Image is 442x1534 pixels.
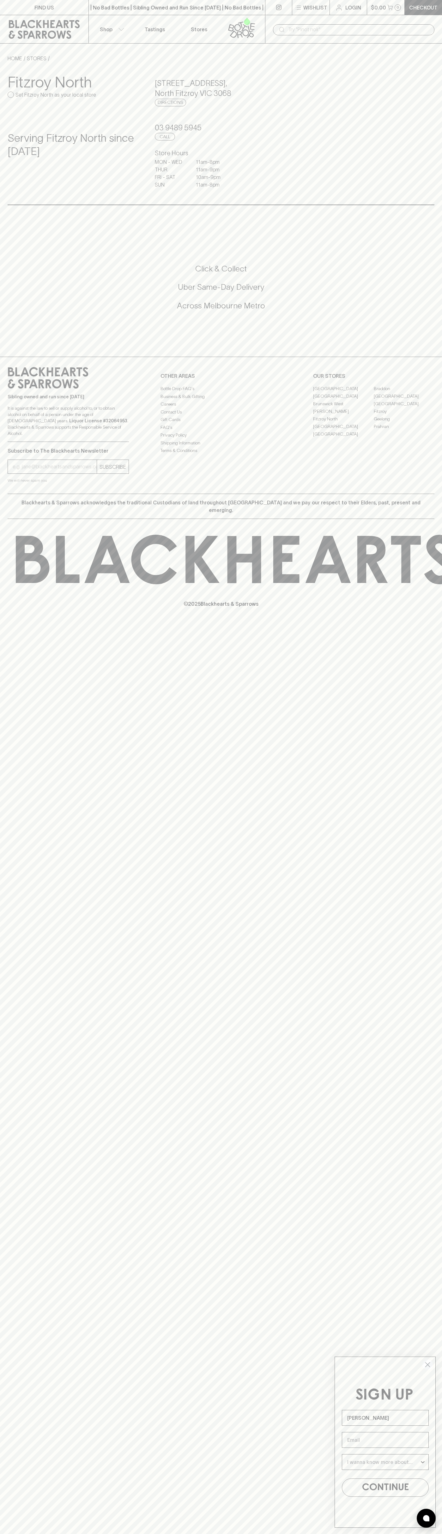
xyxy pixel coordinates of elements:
a: [GEOGRAPHIC_DATA] [313,385,374,392]
input: Name [342,1410,429,1426]
button: CONTINUE [342,1478,429,1497]
a: Privacy Policy [160,431,282,439]
p: 11am - 8pm [196,181,227,188]
h5: 03 9489 5945 [155,123,287,133]
a: Geelong [374,415,434,423]
a: Shipping Information [160,439,282,447]
img: bubble-icon [423,1515,429,1521]
p: 0 [397,6,399,9]
p: SUN [155,181,186,188]
p: Sibling owned and run since [DATE] [8,394,129,400]
p: Login [345,4,361,11]
p: MON - WED [155,158,186,166]
p: OUR STORES [313,372,434,380]
h3: Fitzroy North [8,73,140,91]
strong: Liquor License #32064953 [69,418,127,423]
p: FRI - SAT [155,173,186,181]
a: Brunswick West [313,400,374,407]
p: Blackhearts & Sparrows acknowledges the traditional Custodians of land throughout [GEOGRAPHIC_DAT... [12,499,430,514]
h5: Click & Collect [8,264,434,274]
a: Fitzroy [374,407,434,415]
span: SIGN UP [355,1388,413,1403]
input: Email [342,1432,429,1448]
a: Directions [155,99,186,106]
a: Business & Bulk Gifting [160,393,282,400]
a: Contact Us [160,408,282,416]
a: Fitzroy North [313,415,374,423]
h5: Uber Same-Day Delivery [8,282,434,292]
p: $0.00 [371,4,386,11]
a: [GEOGRAPHIC_DATA] [313,423,374,430]
p: THUR [155,166,186,173]
p: It is against the law to sell or supply alcohol to, or to obtain alcohol on behalf of a person un... [8,405,129,437]
p: 11am - 9pm [196,166,227,173]
p: Wishlist [303,4,327,11]
p: Set Fitzroy North as your local store [15,91,96,98]
p: 10am - 9pm [196,173,227,181]
p: Shop [100,26,112,33]
p: SUBSCRIBE [100,463,126,471]
a: Terms & Conditions [160,447,282,455]
h4: Serving Fitzroy North since [DATE] [8,132,140,158]
p: 11am - 8pm [196,158,227,166]
a: Prahran [374,423,434,430]
a: Tastings [133,15,177,43]
a: HOME [8,56,22,61]
p: We will never spam you [8,477,129,484]
a: STORES [27,56,46,61]
a: Gift Cards [160,416,282,424]
a: [GEOGRAPHIC_DATA] [374,400,434,407]
a: FAQ's [160,424,282,431]
input: e.g. jane@blackheartsandsparrows.com.au [13,462,97,472]
a: [GEOGRAPHIC_DATA] [374,392,434,400]
h5: [STREET_ADDRESS] , North Fitzroy VIC 3068 [155,78,287,98]
h5: Across Melbourne Metro [8,300,434,311]
p: OTHER AREAS [160,372,282,380]
p: Tastings [145,26,165,33]
p: Checkout [409,4,438,11]
a: [GEOGRAPHIC_DATA] [313,392,374,400]
div: Call to action block [8,238,434,344]
button: SUBSCRIBE [97,460,129,473]
p: Stores [191,26,207,33]
button: Show Options [420,1454,426,1470]
a: Careers [160,401,282,408]
button: Shop [89,15,133,43]
a: Stores [177,15,221,43]
p: FIND US [34,4,54,11]
p: Subscribe to The Blackhearts Newsletter [8,447,129,455]
a: Bottle Drop FAQ's [160,385,282,393]
h6: Store Hours [155,148,287,158]
input: Try "Pinot noir" [288,25,429,35]
a: Braddon [374,385,434,392]
a: [GEOGRAPHIC_DATA] [313,430,374,438]
div: FLYOUT Form [328,1350,442,1534]
a: [PERSON_NAME] [313,407,374,415]
button: Close dialog [422,1359,433,1370]
input: I wanna know more about... [347,1454,420,1470]
a: Call [155,133,175,140]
